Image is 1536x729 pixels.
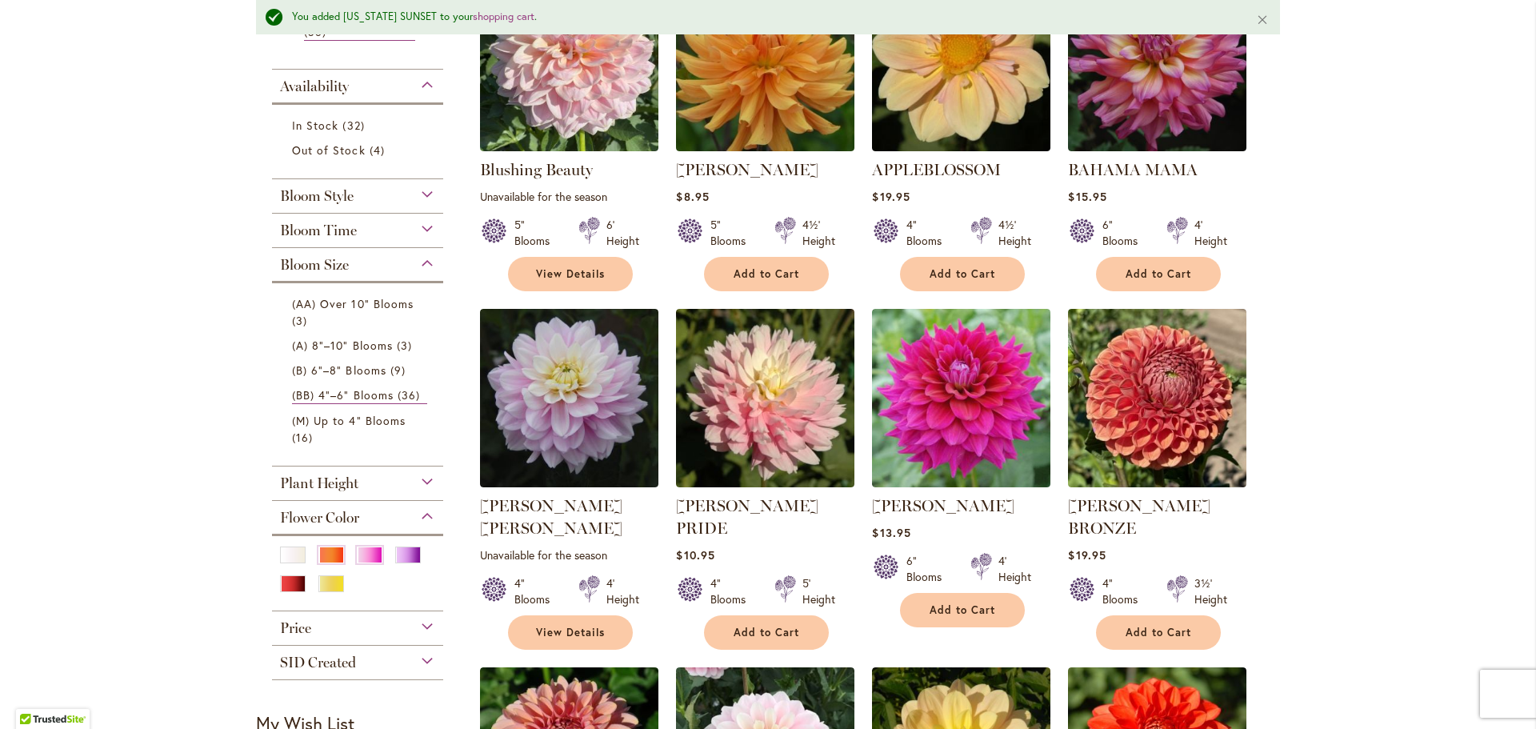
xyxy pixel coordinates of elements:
a: APPLEBLOSSOM [872,139,1050,154]
button: Add to Cart [704,257,829,291]
span: (M) Up to 4" Blooms [292,413,406,428]
a: View Details [508,257,633,291]
button: Add to Cart [1096,257,1221,291]
span: (AA) Over 10" Blooms [292,296,414,311]
a: ANDREW CHARLES [676,139,854,154]
img: Charlotte Mae [480,309,658,487]
span: 4 [370,142,389,158]
img: CHLOE JANAE [872,309,1050,487]
span: Add to Cart [1126,267,1191,281]
span: 3 [397,337,416,354]
span: Bloom Size [280,256,349,274]
a: Blushing Beauty [480,160,593,179]
span: Bloom Style [280,187,354,205]
div: 4½' Height [802,217,835,249]
div: 6" Blooms [1102,217,1147,249]
span: Add to Cart [734,626,799,639]
span: Add to Cart [734,267,799,281]
span: $19.95 [1068,547,1106,563]
a: shopping cart [473,10,534,23]
button: Add to Cart [900,257,1025,291]
span: 32 [342,117,368,134]
a: (A) 8"–10" Blooms 3 [292,337,427,354]
div: 4" Blooms [906,217,951,249]
a: [PERSON_NAME] [PERSON_NAME] [480,496,622,538]
span: 16 [292,429,317,446]
a: (B) 6"–8" Blooms 9 [292,362,427,379]
span: Add to Cart [1126,626,1191,639]
a: [PERSON_NAME] BRONZE [1068,496,1210,538]
a: [PERSON_NAME] [872,496,1014,515]
a: [PERSON_NAME] PRIDE [676,496,818,538]
span: 36 [398,387,424,403]
a: (AA) Over 10" Blooms 3 [292,295,427,329]
button: Add to Cart [900,593,1025,627]
a: Out of Stock 4 [292,142,427,158]
div: 6' Height [606,217,639,249]
div: 4" Blooms [1102,575,1147,607]
span: In Stock [292,118,338,133]
span: Out of Stock [292,142,366,158]
span: (BB) 4"–6" Blooms [292,387,394,403]
div: 6" Blooms [906,553,951,585]
a: [PERSON_NAME] [676,160,818,179]
span: 9 [390,362,410,379]
div: 4' Height [606,575,639,607]
div: 4' Height [998,553,1031,585]
a: CORNEL BRONZE [1068,475,1246,491]
span: Bloom Time [280,222,357,239]
p: Unavailable for the season [480,189,658,204]
a: APPLEBLOSSOM [872,160,1001,179]
button: Add to Cart [704,615,829,650]
a: (BB) 4"–6" Blooms 36 [292,387,427,404]
span: Plant Height [280,475,358,492]
span: Add to Cart [930,267,995,281]
iframe: Launch Accessibility Center [12,672,57,717]
div: 4' Height [1194,217,1227,249]
button: Add to Cart [1096,615,1221,650]
div: 5' Height [802,575,835,607]
a: View Details [508,615,633,650]
a: (M) Up to 4" Blooms 16 [292,412,427,446]
div: You added [US_STATE] SUNSET to your . [292,10,1232,25]
a: CHLOE JANAE [872,475,1050,491]
a: In Stock 32 [292,117,427,134]
span: $8.95 [676,189,709,204]
p: Unavailable for the season [480,547,658,563]
div: 3½' Height [1194,575,1227,607]
span: Availability [280,78,349,95]
span: View Details [536,267,605,281]
div: 4" Blooms [710,575,755,607]
span: $10.95 [676,547,714,563]
a: CHILSON'S PRIDE [676,475,854,491]
img: CORNEL BRONZE [1068,309,1246,487]
a: Blushing Beauty [480,139,658,154]
div: 4" Blooms [514,575,559,607]
span: Add to Cart [930,603,995,617]
span: View Details [536,626,605,639]
div: 4½' Height [998,217,1031,249]
img: CHILSON'S PRIDE [676,309,854,487]
span: Flower Color [280,509,359,527]
span: (B) 6"–8" Blooms [292,362,386,378]
span: $13.95 [872,525,910,540]
a: Charlotte Mae [480,475,658,491]
span: Price [280,619,311,637]
a: Bahama Mama [1068,139,1246,154]
span: (A) 8"–10" Blooms [292,338,393,353]
span: $15.95 [1068,189,1106,204]
div: 5" Blooms [514,217,559,249]
span: $19.95 [872,189,910,204]
a: BAHAMA MAMA [1068,160,1198,179]
span: SID Created [280,654,356,671]
span: 3 [292,312,311,329]
div: 5" Blooms [710,217,755,249]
